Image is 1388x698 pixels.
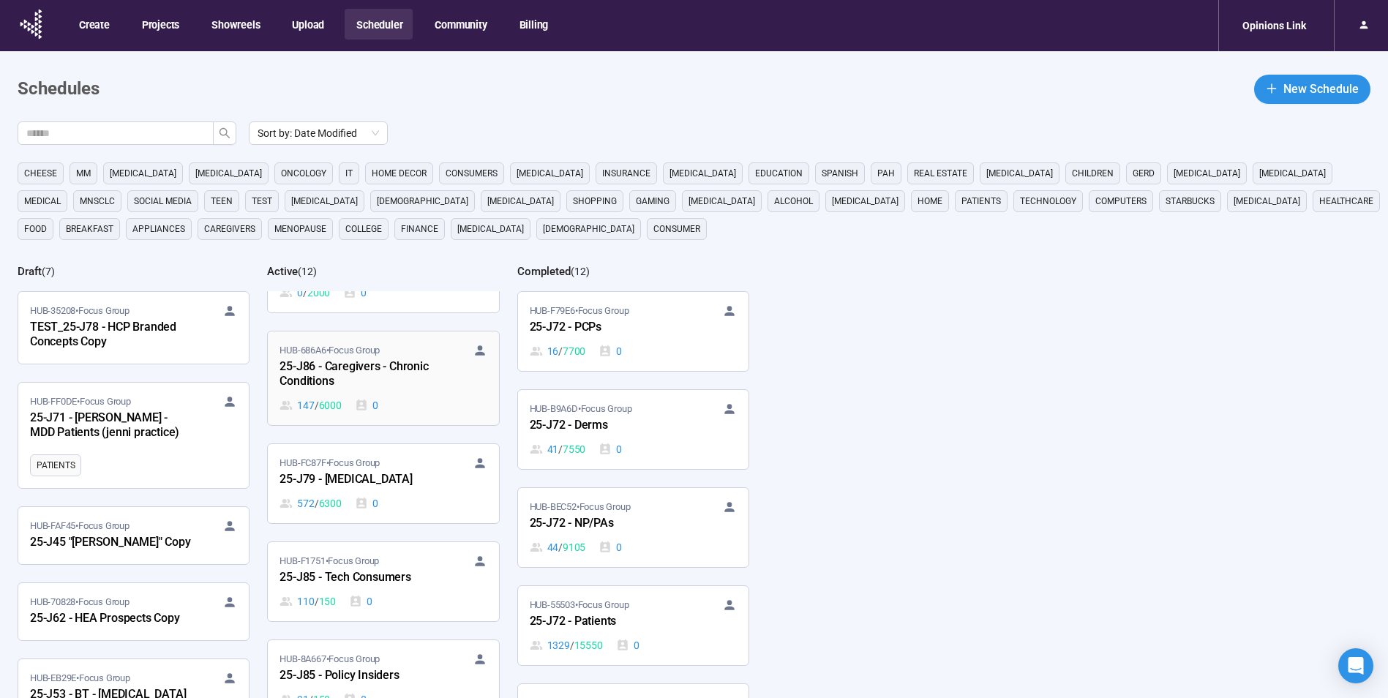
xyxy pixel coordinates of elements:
span: computers [1095,194,1147,209]
span: healthcare [1319,194,1373,209]
span: [MEDICAL_DATA] [689,194,755,209]
span: New Schedule [1283,80,1359,98]
div: 147 [280,397,341,413]
a: HUB-70828•Focus Group25-J62 - HEA Prospects Copy [18,583,249,640]
span: ( 7 ) [42,266,55,277]
span: home decor [372,166,427,181]
span: oncology [281,166,326,181]
div: TEST_25-J78 - HCP Branded Concepts Copy [30,318,191,352]
span: menopause [274,222,326,236]
span: 7700 [563,343,585,359]
span: home [918,194,942,209]
span: [MEDICAL_DATA] [1174,166,1240,181]
span: [MEDICAL_DATA] [1234,194,1300,209]
span: HUB-F79E6 • Focus Group [530,304,629,318]
div: 0 [599,441,622,457]
span: consumers [446,166,498,181]
span: mnsclc [80,194,115,209]
a: HUB-BEC52•Focus Group25-J72 - NP/PAs44 / 91050 [518,488,749,567]
h1: Schedules [18,75,100,103]
span: 7550 [563,441,585,457]
button: Community [423,9,497,40]
span: HUB-F1751 • Focus Group [280,554,379,568]
span: HUB-B9A6D • Focus Group [530,402,632,416]
span: / [315,397,319,413]
div: 16 [530,343,586,359]
div: 25-J45 "[PERSON_NAME]" Copy [30,533,191,552]
div: 25-J72 - NP/PAs [530,514,691,533]
div: 0 [280,285,330,301]
div: 44 [530,539,586,555]
span: / [558,343,563,359]
div: 25-J85 - Policy Insiders [280,667,440,686]
div: 25-J85 - Tech Consumers [280,568,440,588]
span: / [303,285,307,301]
span: medical [24,194,61,209]
div: 1329 [530,637,603,653]
span: MM [76,166,91,181]
span: Spanish [822,166,858,181]
span: finance [401,222,438,236]
button: Scheduler [345,9,413,40]
div: 25-J62 - HEA Prospects Copy [30,609,191,628]
button: search [213,121,236,145]
span: / [315,495,319,511]
div: 25-J72 - Patients [530,612,691,631]
span: breakfast [66,222,113,236]
span: [MEDICAL_DATA] [110,166,176,181]
span: Patients [37,458,75,473]
div: Open Intercom Messenger [1338,648,1373,683]
span: / [315,593,319,609]
span: consumer [653,222,700,236]
span: social media [134,194,192,209]
span: 2000 [307,285,330,301]
button: Upload [280,9,334,40]
div: 0 [355,397,378,413]
div: 25-J72 - Derms [530,416,691,435]
span: gaming [636,194,669,209]
a: HUB-55503•Focus Group25-J72 - Patients1329 / 155500 [518,586,749,665]
span: [MEDICAL_DATA] [986,166,1053,181]
span: 6000 [319,397,342,413]
span: cheese [24,166,57,181]
span: starbucks [1166,194,1215,209]
div: 0 [355,495,378,511]
span: [MEDICAL_DATA] [487,194,554,209]
span: ( 12 ) [571,266,590,277]
div: 572 [280,495,341,511]
span: / [558,539,563,555]
span: Test [252,194,272,209]
span: 6300 [319,495,342,511]
span: appliances [132,222,185,236]
span: caregivers [204,222,255,236]
div: Opinions Link [1234,12,1315,40]
span: alcohol [774,194,813,209]
span: [MEDICAL_DATA] [669,166,736,181]
span: HUB-FC87F • Focus Group [280,456,380,470]
span: children [1072,166,1114,181]
span: [MEDICAL_DATA] [457,222,524,236]
span: GERD [1133,166,1155,181]
span: HUB-686A6 • Focus Group [280,343,380,358]
div: 0 [349,593,372,609]
span: HUB-FAF45 • Focus Group [30,519,130,533]
span: HUB-FF0DE • Focus Group [30,394,131,409]
div: 25-J71 - [PERSON_NAME] - MDD Patients (jenni practice) [30,409,191,443]
span: plus [1266,83,1278,94]
span: HUB-35208 • Focus Group [30,304,130,318]
span: HUB-BEC52 • Focus Group [530,500,631,514]
div: 0 [616,637,639,653]
span: HUB-8A667 • Focus Group [280,652,380,667]
span: / [558,441,563,457]
span: HUB-55503 • Focus Group [530,598,629,612]
button: Create [67,9,120,40]
span: [MEDICAL_DATA] [291,194,358,209]
span: 150 [319,593,336,609]
div: 0 [343,285,367,301]
span: / [570,637,574,653]
div: 41 [530,441,586,457]
span: Patients [961,194,1001,209]
div: 110 [280,593,336,609]
button: Showreels [200,9,270,40]
span: education [755,166,803,181]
